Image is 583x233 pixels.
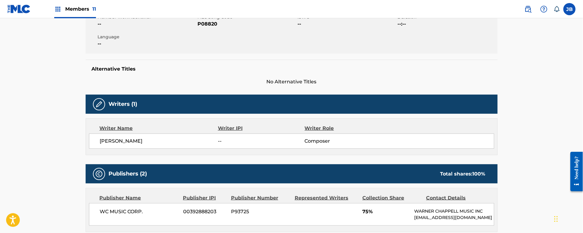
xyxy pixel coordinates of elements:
[305,137,384,145] span: Composer
[566,147,583,196] iframe: Resource Center
[183,194,226,202] div: Publisher IPI
[231,194,290,202] div: Publisher Number
[198,20,296,28] span: P08820
[100,194,179,202] div: Publisher Name
[109,170,147,177] h5: Publishers (2)
[231,208,290,215] span: P93725
[414,208,494,214] p: WARNER CHAPPELL MUSIC INC
[540,5,548,13] img: help
[305,125,384,132] div: Writer Role
[426,194,485,202] div: Contact Details
[92,6,96,12] span: 11
[183,208,226,215] span: 00392888203
[362,194,421,202] div: Collection Share
[538,3,550,15] div: Help
[563,3,576,15] div: User Menu
[298,20,396,28] span: --
[7,5,31,13] img: MLC Logo
[92,66,492,72] h5: Alternative Titles
[295,194,358,202] div: Represented Writers
[98,34,196,40] span: Language
[100,208,179,215] span: WC MUSIC CORP.
[522,3,534,15] a: Public Search
[100,125,218,132] div: Writer Name
[100,137,218,145] span: [PERSON_NAME]
[524,5,532,13] img: search
[398,20,496,28] span: --:--
[54,5,62,13] img: Top Rightsholders
[65,5,96,12] span: Members
[362,208,410,215] span: 75%
[95,101,103,108] img: Writers
[109,101,137,108] h5: Writers (1)
[95,170,103,178] img: Publishers
[218,125,305,132] div: Writer IPI
[98,40,196,47] span: --
[98,20,196,28] span: --
[554,210,558,228] div: Drag
[440,170,485,178] div: Total shares:
[473,171,485,177] span: 100 %
[414,214,494,221] p: [EMAIL_ADDRESS][DOMAIN_NAME]
[86,78,498,85] span: No Alternative Titles
[553,204,583,233] iframe: Chat Widget
[218,137,304,145] span: --
[554,6,560,12] div: Notifications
